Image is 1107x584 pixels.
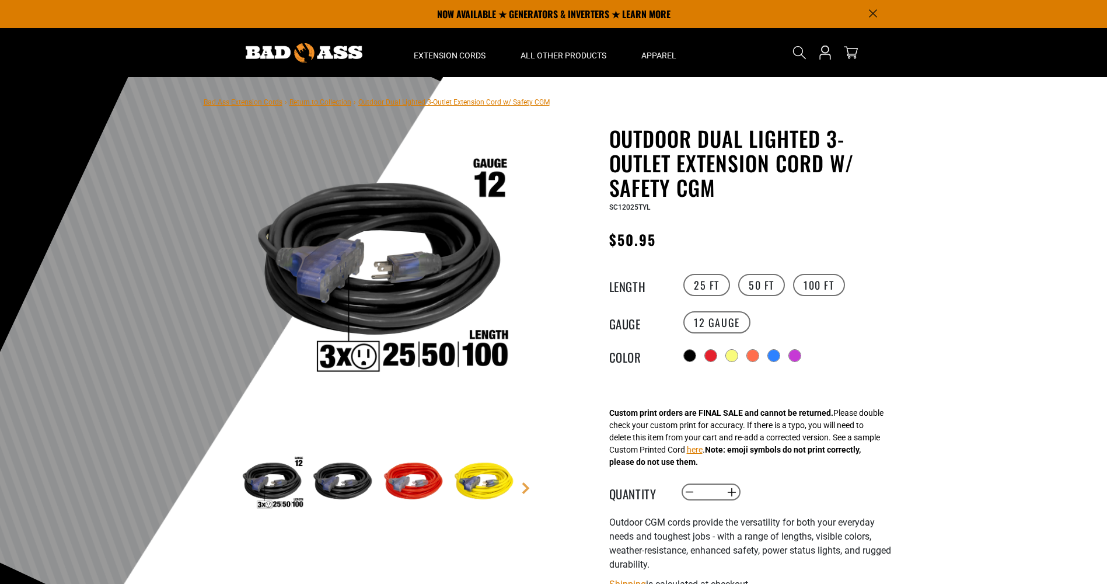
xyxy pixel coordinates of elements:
[609,126,895,200] h1: Outdoor Dual Lighted 3-Outlet Extension Cord w/ Safety CGM
[204,98,282,106] a: Bad Ass Extension Cords
[285,98,287,106] span: ›
[609,407,883,468] div: Please double check your custom print for accuracy. If there is a typo, you will need to delete t...
[738,274,785,296] label: 50 FT
[309,450,376,517] img: black
[609,517,891,570] span: Outdoor CGM cords provide the versatility for both your everyday needs and toughest jobs - with a...
[793,274,845,296] label: 100 FT
[609,229,656,250] span: $50.95
[609,408,833,418] strong: Custom print orders are FINAL SALE and cannot be returned.
[609,485,668,500] label: Quantity
[790,43,809,62] summary: Search
[289,98,351,106] a: Return to Collection
[609,445,861,467] strong: Note: emoji symbols do not print correctly, please do not use them.
[521,50,606,61] span: All Other Products
[414,50,486,61] span: Extension Cords
[609,315,668,330] legend: Gauge
[687,444,703,456] button: here
[609,277,668,293] legend: Length
[354,98,356,106] span: ›
[683,274,730,296] label: 25 FT
[641,50,676,61] span: Apparel
[358,98,550,106] span: Outdoor Dual Lighted 3-Outlet Extension Cord w/ Safety CGM
[624,28,694,77] summary: Apparel
[683,311,750,333] label: 12 Gauge
[246,43,362,62] img: Bad Ass Extension Cords
[520,482,532,494] a: Next
[503,28,624,77] summary: All Other Products
[450,450,518,517] img: neon yellow
[609,203,650,211] span: SC12025TYL
[396,28,503,77] summary: Extension Cords
[204,95,550,109] nav: breadcrumbs
[609,348,668,363] legend: Color
[379,450,447,517] img: red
